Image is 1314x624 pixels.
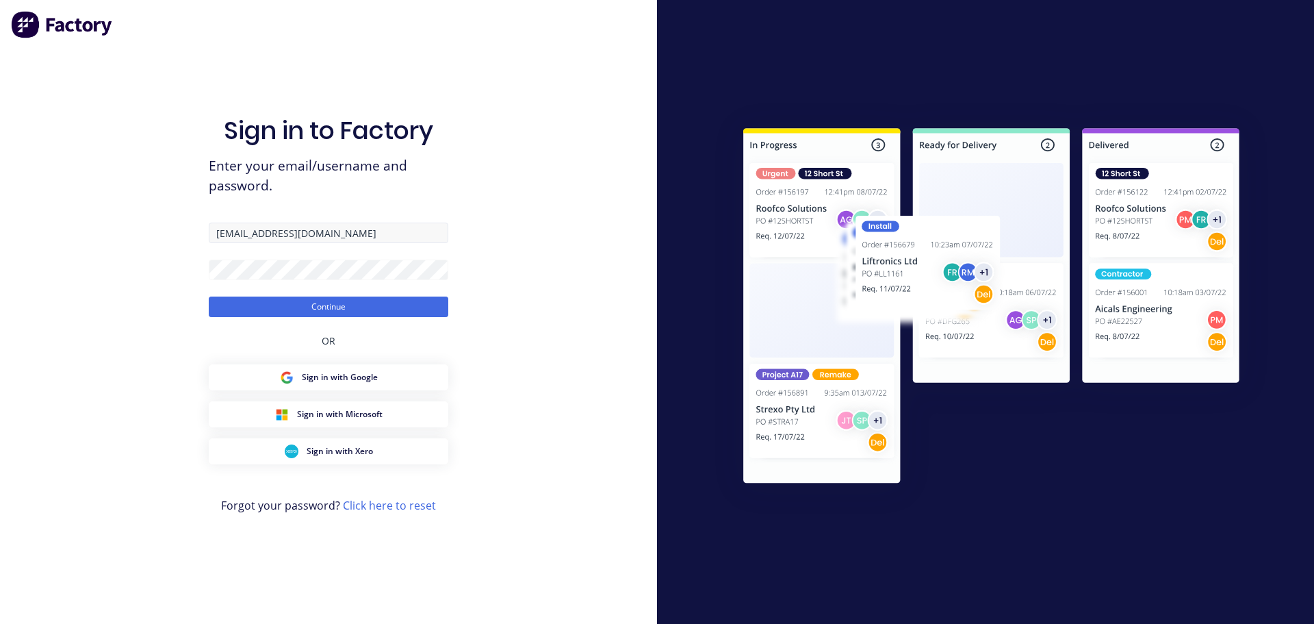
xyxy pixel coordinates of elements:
[280,371,294,384] img: Google Sign in
[209,297,448,317] button: Continue
[209,156,448,196] span: Enter your email/username and password.
[297,408,383,421] span: Sign in with Microsoft
[343,498,436,513] a: Click here to reset
[285,445,298,458] img: Xero Sign in
[11,11,114,38] img: Factory
[221,497,436,514] span: Forgot your password?
[322,317,335,364] div: OR
[713,101,1270,516] img: Sign in
[302,371,378,384] span: Sign in with Google
[209,223,448,243] input: Email/Username
[209,401,448,427] button: Microsoft Sign inSign in with Microsoft
[275,408,289,421] img: Microsoft Sign in
[224,116,433,145] h1: Sign in to Factory
[209,364,448,390] button: Google Sign inSign in with Google
[209,438,448,464] button: Xero Sign inSign in with Xero
[307,445,373,458] span: Sign in with Xero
